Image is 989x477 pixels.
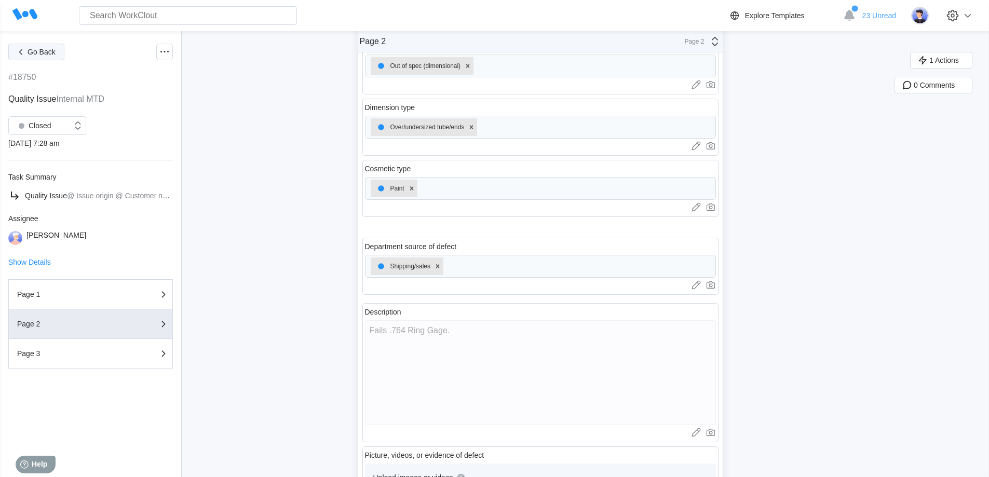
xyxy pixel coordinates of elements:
[26,231,86,245] div: [PERSON_NAME]
[86,94,104,103] mark: MTD
[8,339,173,369] button: Page 3
[365,451,484,459] div: Picture, videos, or evidence of defect
[8,139,173,147] div: [DATE] 7:28 am
[728,9,838,22] a: Explore Templates
[8,189,173,202] a: Quality Issue@ Issue origin@ Customer name of affected final part number
[929,57,959,64] span: 1 Actions
[895,77,972,93] button: 0 Comments
[8,94,56,103] span: Quality Issue
[914,81,955,89] span: 0 Comments
[8,173,173,181] div: Task Summary
[116,192,269,200] mark: @ Customer name of affected final part number
[25,192,67,200] span: Quality Issue
[17,291,121,298] div: Page 1
[14,118,51,133] div: Closed
[365,320,716,425] textarea: Fails .764 Ring Gage.
[79,6,297,25] input: Search WorkClout
[8,231,22,245] img: user-3.png
[8,214,173,223] div: Assignee
[360,37,386,46] div: Page 2
[745,11,805,20] div: Explore Templates
[365,308,401,316] div: Description
[365,165,411,173] div: Cosmetic type
[67,192,114,200] mark: @ Issue origin
[679,38,705,45] div: Page 2
[8,44,64,60] button: Go Back
[365,242,457,251] div: Department source of defect
[17,350,121,357] div: Page 3
[910,52,972,69] button: 1 Actions
[56,94,84,103] mark: Internal
[911,7,929,24] img: user-5.png
[8,279,173,309] button: Page 1
[17,320,121,328] div: Page 2
[8,258,51,266] button: Show Details
[862,11,896,20] span: 23 Unread
[8,309,173,339] button: Page 2
[28,48,56,56] span: Go Back
[8,73,36,82] div: #18750
[365,103,415,112] div: Dimension type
